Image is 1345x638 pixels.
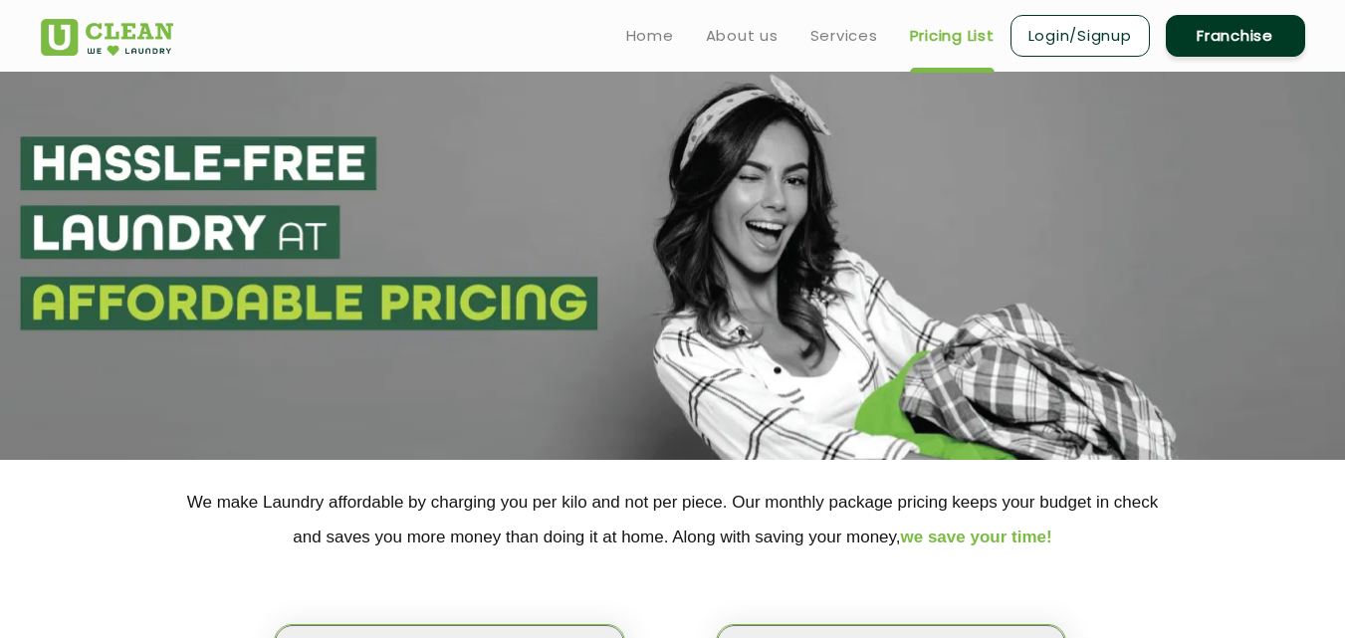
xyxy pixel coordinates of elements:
span: we save your time! [901,528,1052,546]
a: Login/Signup [1010,15,1150,57]
a: About us [706,24,779,48]
a: Pricing List [910,24,995,48]
a: Services [810,24,878,48]
p: We make Laundry affordable by charging you per kilo and not per piece. Our monthly package pricin... [41,485,1305,554]
a: Franchise [1166,15,1305,57]
a: Home [626,24,674,48]
img: UClean Laundry and Dry Cleaning [41,19,173,56]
